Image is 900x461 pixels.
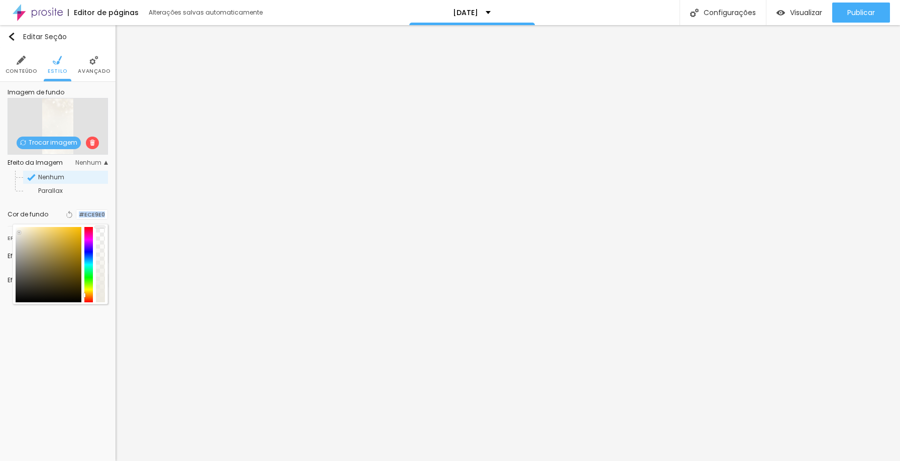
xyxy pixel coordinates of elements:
img: view-1.svg [776,9,785,17]
span: Publicar [847,9,875,17]
span: Nenhum [38,173,64,181]
img: Icone [20,140,26,146]
div: Alterações salvas automaticamente [149,10,264,16]
button: Visualizar [766,3,832,23]
div: Efeito da Imagem [8,160,75,166]
img: Icone [17,56,26,65]
div: Efeito superior [8,253,50,259]
div: Efeito inferior [8,277,46,283]
button: Publicar [832,3,890,23]
img: Icone [89,56,98,65]
div: Imagem de fundo [8,89,108,95]
span: Parallax [38,186,63,195]
img: Icone [89,140,95,146]
p: [DATE] [453,9,478,16]
span: Estilo [48,69,67,74]
span: Visualizar [790,9,822,17]
img: Icone [53,56,62,65]
div: Editor de páginas [68,9,139,16]
div: Efeitos de fundo [8,226,108,245]
img: Icone [27,173,36,182]
div: Efeitos de fundo [8,233,60,244]
img: Icone [690,9,699,17]
span: Conteúdo [6,69,37,74]
span: Trocar imagem [17,137,81,149]
span: Avançado [78,69,110,74]
span: Nenhum [75,160,108,166]
img: Icone [8,33,16,41]
div: Cor de fundo [8,211,48,217]
div: Editar Seção [8,33,67,41]
iframe: Editor [116,25,900,461]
